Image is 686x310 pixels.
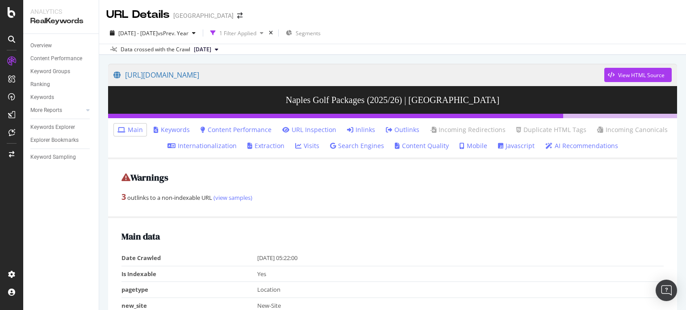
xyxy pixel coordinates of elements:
a: (view samples) [212,194,252,202]
a: Javascript [498,141,535,150]
button: 1 Filter Applied [207,26,267,40]
a: Keywords [30,93,92,102]
div: arrow-right-arrow-left [237,12,243,19]
a: Incoming Canonicals [597,125,668,134]
span: 2025 Aug. 10th [194,45,211,54]
div: Keyword Groups [30,67,70,76]
a: Incoming Redirections [430,125,506,134]
div: View HTML Source [618,71,665,79]
a: Explorer Bookmarks [30,136,92,145]
button: View HTML Source [604,68,672,82]
a: Duplicate HTML Tags [516,125,586,134]
a: Ranking [30,80,92,89]
a: [URL][DOMAIN_NAME] [113,64,604,86]
h2: Warnings [121,173,664,182]
div: Overview [30,41,52,50]
td: [DATE] 05:22:00 [257,250,664,266]
strong: 3 [121,191,126,202]
a: Content Performance [201,125,272,134]
div: RealKeywords [30,16,92,26]
div: times [267,29,275,37]
div: URL Details [106,7,170,22]
a: Visits [295,141,319,150]
a: Keywords Explorer [30,123,92,132]
div: Open Intercom Messenger [656,280,677,301]
div: 1 Filter Applied [219,29,256,37]
td: Date Crawled [121,250,257,266]
div: Explorer Bookmarks [30,136,79,145]
a: Search Engines [330,141,384,150]
a: Mobile [460,141,487,150]
td: pagetype [121,282,257,298]
span: Segments [296,29,321,37]
span: [DATE] - [DATE] [118,29,158,37]
a: Outlinks [386,125,419,134]
a: Internationalization [167,141,237,150]
div: outlinks to a non-indexable URL [121,191,664,203]
button: [DATE] [190,44,222,55]
a: Overview [30,41,92,50]
div: [GEOGRAPHIC_DATA] [173,11,234,20]
a: AI Recommendations [545,141,618,150]
a: Content Performance [30,54,92,63]
button: Segments [282,26,324,40]
div: Keywords Explorer [30,123,75,132]
a: Content Quality [395,141,449,150]
td: Location [257,282,664,298]
div: Keyword Sampling [30,153,76,162]
div: Keywords [30,93,54,102]
div: Content Performance [30,54,82,63]
a: URL Inspection [282,125,336,134]
div: More Reports [30,106,62,115]
div: Data crossed with the Crawl [121,45,190,54]
div: Ranking [30,80,50,89]
a: Main [117,125,143,134]
span: vs Prev. Year [158,29,188,37]
a: Keyword Sampling [30,153,92,162]
a: Keywords [154,125,190,134]
h3: Naples Golf Packages (2025/26) | [GEOGRAPHIC_DATA] [108,86,677,114]
td: Is Indexable [121,266,257,282]
button: [DATE] - [DATE]vsPrev. Year [106,26,199,40]
a: Extraction [247,141,284,150]
a: Keyword Groups [30,67,92,76]
a: More Reports [30,106,84,115]
a: Inlinks [347,125,375,134]
td: Yes [257,266,664,282]
h2: Main data [121,231,664,241]
div: Analytics [30,7,92,16]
